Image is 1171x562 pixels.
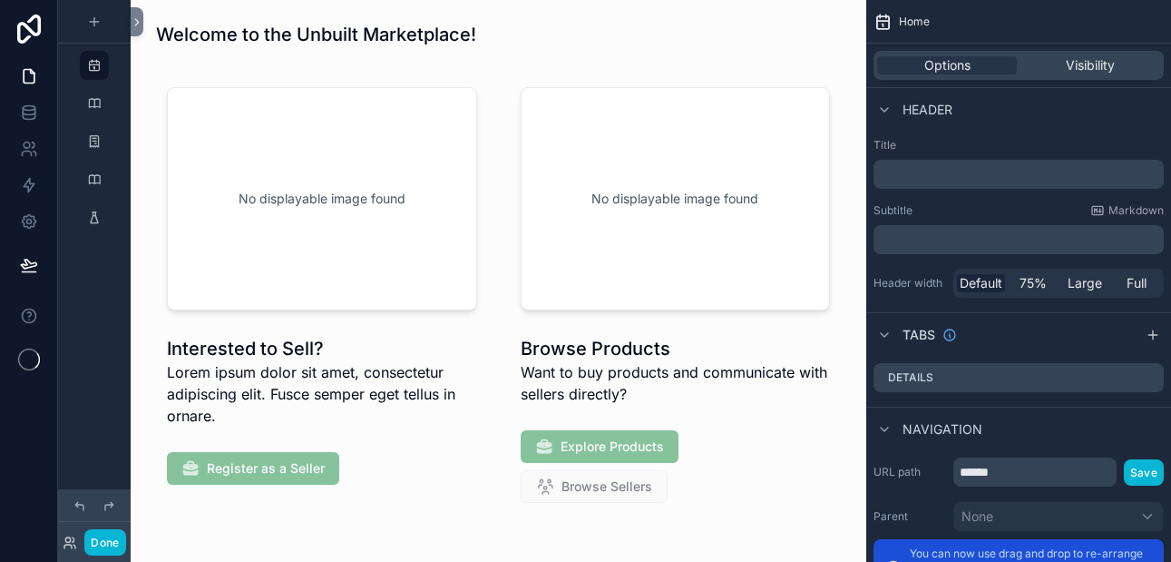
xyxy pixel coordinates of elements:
label: Header width [873,276,946,291]
span: Default [960,274,1002,292]
span: Large [1068,274,1102,292]
label: Title [873,138,1164,153]
a: Markdown [1090,203,1164,218]
label: Parent [873,509,946,524]
span: Options [924,56,971,74]
span: None [961,508,993,526]
span: Markdown [1108,203,1164,218]
span: Home [899,15,930,29]
label: URL path [873,465,946,479]
button: Save [1124,459,1164,486]
div: scrollable content [873,225,1164,254]
button: None [953,501,1164,532]
label: Details [888,370,933,385]
span: Header [903,101,952,119]
span: Visibility [1066,56,1115,74]
div: scrollable content [873,160,1164,189]
span: Tabs [903,326,935,344]
span: Full [1127,274,1147,292]
span: Navigation [903,420,982,439]
label: Subtitle [873,203,912,218]
button: Done [84,529,125,556]
span: 75% [1020,274,1047,292]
